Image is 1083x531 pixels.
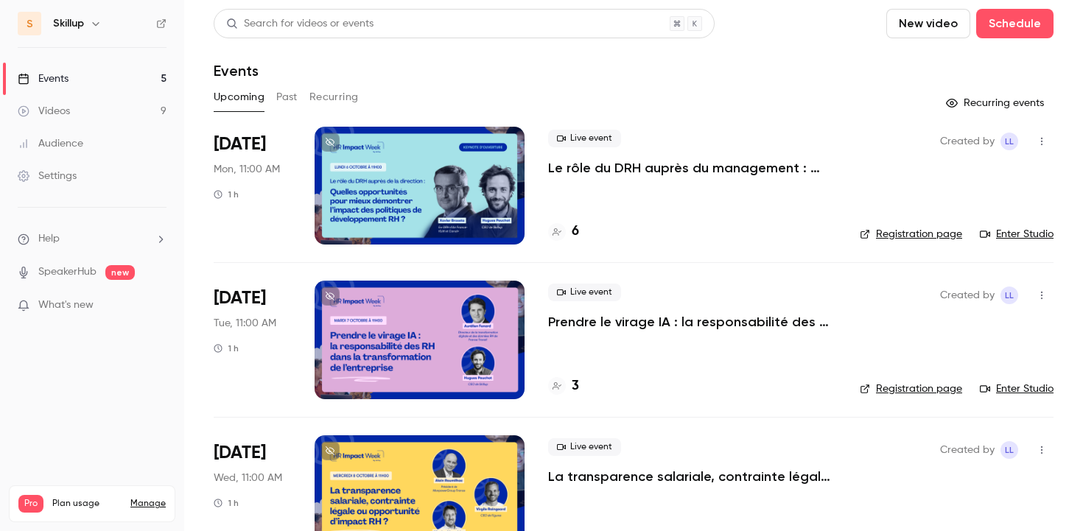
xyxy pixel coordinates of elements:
[860,227,962,242] a: Registration page
[276,85,298,109] button: Past
[214,497,239,509] div: 1 h
[940,286,995,304] span: Created by
[1005,441,1014,459] span: LL
[940,441,995,459] span: Created by
[105,265,135,280] span: new
[214,286,266,310] span: [DATE]
[53,16,84,31] h6: Skillup
[214,133,266,156] span: [DATE]
[149,299,167,312] iframe: Noticeable Trigger
[548,284,621,301] span: Live event
[1000,133,1018,150] span: Louise Le Guillou
[548,313,836,331] a: Prendre le virage IA : la responsabilité des RH dans la transformation de l'entreprise
[572,376,579,396] h4: 3
[27,16,33,32] span: S
[548,159,836,177] a: Le rôle du DRH auprès du management : quelles opportunités pour mieux démontrer l’impact des poli...
[548,376,579,396] a: 3
[886,9,970,38] button: New video
[18,495,43,513] span: Pro
[214,162,280,177] span: Mon, 11:00 AM
[214,127,291,245] div: Oct 6 Mon, 11:00 AM (Europe/Paris)
[860,381,962,396] a: Registration page
[214,62,259,80] h1: Events
[1005,133,1014,150] span: LL
[18,136,83,151] div: Audience
[38,231,60,247] span: Help
[572,222,579,242] h4: 6
[980,227,1054,242] a: Enter Studio
[52,498,122,510] span: Plan usage
[38,264,97,280] a: SpeakerHub
[214,85,264,109] button: Upcoming
[38,298,94,313] span: What's new
[940,133,995,150] span: Created by
[548,222,579,242] a: 6
[214,342,239,354] div: 1 h
[214,189,239,200] div: 1 h
[130,498,166,510] a: Manage
[214,316,276,331] span: Tue, 11:00 AM
[980,381,1054,396] a: Enter Studio
[939,91,1054,115] button: Recurring events
[976,9,1054,38] button: Schedule
[309,85,359,109] button: Recurring
[548,438,621,456] span: Live event
[548,468,836,485] a: La transparence salariale, contrainte légale ou opportunité d’impact RH ?
[18,104,70,119] div: Videos
[18,71,69,86] div: Events
[548,130,621,147] span: Live event
[214,281,291,398] div: Oct 7 Tue, 11:00 AM (Europe/Paris)
[18,169,77,183] div: Settings
[214,471,282,485] span: Wed, 11:00 AM
[214,441,266,465] span: [DATE]
[1005,286,1014,304] span: LL
[1000,286,1018,304] span: Louise Le Guillou
[18,231,167,247] li: help-dropdown-opener
[1000,441,1018,459] span: Louise Le Guillou
[226,16,374,32] div: Search for videos or events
